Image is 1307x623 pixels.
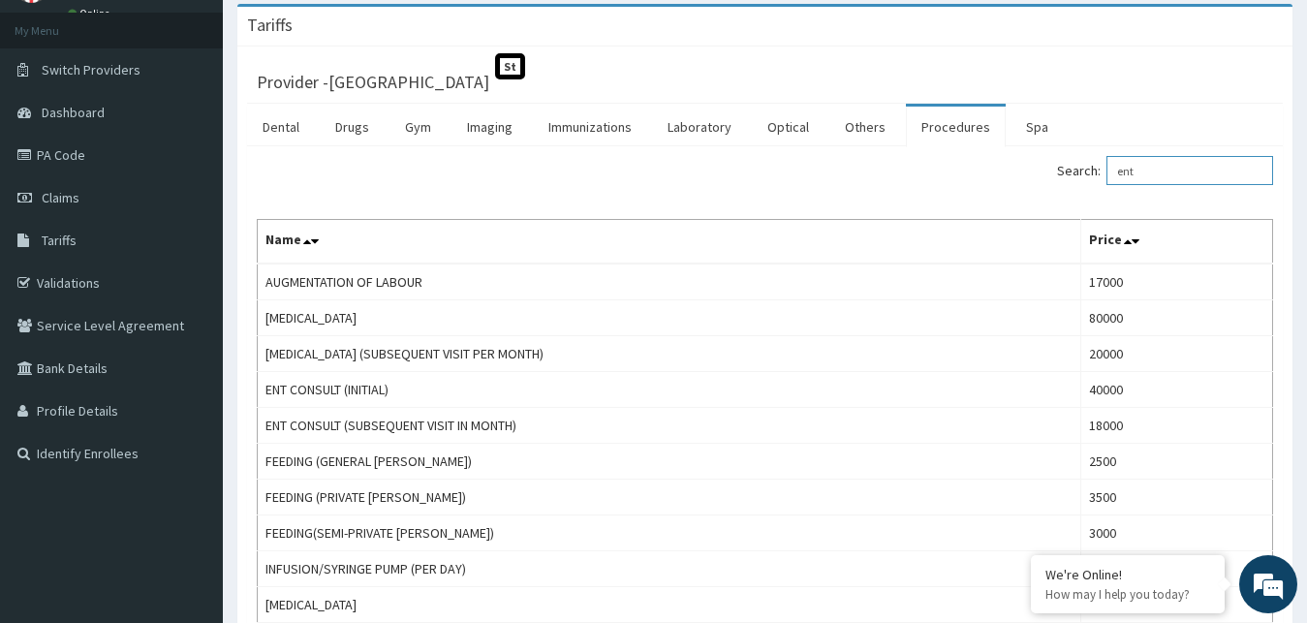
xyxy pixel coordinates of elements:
td: AUGMENTATION OF LABOUR [258,264,1081,300]
td: [MEDICAL_DATA] [258,300,1081,336]
td: 3000 [1081,515,1273,551]
span: Switch Providers [42,61,140,78]
td: [MEDICAL_DATA] [258,587,1081,623]
h3: Provider - [GEOGRAPHIC_DATA] [257,74,489,91]
input: Search: [1106,156,1273,185]
span: We're online! [112,188,267,384]
td: 17000 [1081,264,1273,300]
td: 2500 [1081,444,1273,480]
td: INFUSION/SYRINGE PUMP (PER DAY) [258,551,1081,587]
textarea: Type your message and hit 'Enter' [10,417,369,484]
a: Drugs [320,107,385,147]
th: Price [1081,220,1273,265]
span: Dashboard [42,104,105,121]
td: FEEDING (PRIVATE [PERSON_NAME]) [258,480,1081,515]
div: We're Online! [1045,566,1210,583]
td: ENT CONSULT (INITIAL) [258,372,1081,408]
h3: Tariffs [247,16,293,34]
td: 3500 [1081,480,1273,515]
a: Spa [1011,107,1064,147]
img: d_794563401_company_1708531726252_794563401 [36,97,78,145]
a: Others [829,107,901,147]
td: FEEDING (GENERAL [PERSON_NAME]) [258,444,1081,480]
a: Immunizations [533,107,647,147]
td: [MEDICAL_DATA] (SUBSEQUENT VISIT PER MONTH) [258,336,1081,372]
div: Chat with us now [101,109,326,134]
th: Name [258,220,1081,265]
a: Procedures [906,107,1006,147]
td: FEEDING(SEMI-PRIVATE [PERSON_NAME]) [258,515,1081,551]
p: How may I help you today? [1045,586,1210,603]
span: Tariffs [42,232,77,249]
td: 20000 [1081,336,1273,372]
a: Online [68,7,114,20]
label: Search: [1057,156,1273,185]
a: Gym [389,107,447,147]
span: Claims [42,189,79,206]
a: Laboratory [652,107,747,147]
a: Dental [247,107,315,147]
span: St [495,53,525,79]
td: 80000 [1081,300,1273,336]
td: 40000 [1081,372,1273,408]
td: 18000 [1081,408,1273,444]
a: Imaging [451,107,528,147]
a: Optical [752,107,825,147]
td: 7000 [1081,551,1273,587]
div: Minimize live chat window [318,10,364,56]
td: ENT CONSULT (SUBSEQUENT VISIT IN MONTH) [258,408,1081,444]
